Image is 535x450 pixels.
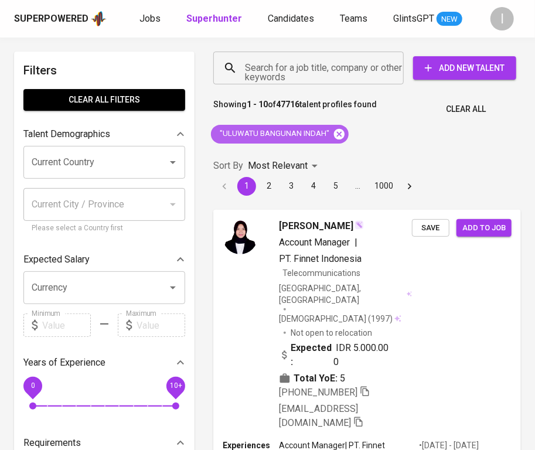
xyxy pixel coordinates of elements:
[165,154,181,171] button: Open
[462,221,506,235] span: Add to job
[23,436,81,450] p: Requirements
[412,219,449,237] button: Save
[413,56,516,80] button: Add New Talent
[355,220,364,230] img: magic_wand.svg
[23,248,185,271] div: Expected Salary
[279,341,393,369] div: IDR 5.000.000
[446,102,486,117] span: Clear All
[169,382,182,390] span: 10+
[393,12,462,26] a: GlintsGPT NEW
[247,100,268,109] b: 1 - 10
[279,403,358,428] span: [EMAIL_ADDRESS][DOMAIN_NAME]
[14,10,107,28] a: Superpoweredapp logo
[340,13,367,24] span: Teams
[32,223,177,234] p: Please select a Country first
[186,13,242,24] b: Superhunter
[137,313,185,337] input: Value
[23,253,90,267] p: Expected Salary
[276,100,299,109] b: 47716
[248,159,308,173] p: Most Relevant
[279,282,412,306] div: [GEOGRAPHIC_DATA], [GEOGRAPHIC_DATA]
[223,219,258,254] img: 5f10f69e06f2e6902cf90b8377967c45.jpg
[23,122,185,146] div: Talent Demographics
[42,313,91,337] input: Value
[268,12,316,26] a: Candidates
[282,177,301,196] button: Go to page 3
[211,125,349,144] div: "ULUWATU BANGUNAN INDAH"
[23,127,110,141] p: Talent Demographics
[400,177,419,196] button: Go to next page
[340,371,345,386] span: 5
[279,253,362,264] span: PT. Finnet Indonesia
[260,177,278,196] button: Go to page 2
[456,219,512,237] button: Add to job
[326,177,345,196] button: Go to page 5
[355,236,357,250] span: |
[139,12,163,26] a: Jobs
[213,177,421,196] nav: pagination navigation
[30,382,35,390] span: 0
[490,7,514,30] div: I
[248,155,322,177] div: Most Relevant
[23,351,185,374] div: Years of Experience
[237,177,256,196] button: page 1
[279,313,368,325] span: [DEMOGRAPHIC_DATA]
[291,341,333,369] b: Expected:
[418,221,444,235] span: Save
[437,13,462,25] span: NEW
[393,13,434,24] span: GlintsGPT
[441,98,490,120] button: Clear All
[279,237,350,248] span: Account Manager
[23,356,105,370] p: Years of Experience
[279,219,353,233] span: [PERSON_NAME]
[268,13,314,24] span: Candidates
[213,98,377,120] p: Showing of talent profiles found
[14,12,88,26] div: Superpowered
[422,61,507,76] span: Add New Talent
[213,159,243,173] p: Sort By
[291,327,372,339] p: Not open to relocation
[186,12,244,26] a: Superhunter
[340,12,370,26] a: Teams
[294,371,338,386] b: Total YoE:
[349,180,367,192] div: …
[304,177,323,196] button: Go to page 4
[279,387,357,398] span: [PHONE_NUMBER]
[279,313,401,325] div: (1997)
[165,279,181,296] button: Open
[211,128,336,139] span: "ULUWATU BANGUNAN INDAH"
[23,89,185,111] button: Clear All filters
[282,268,360,278] span: Telecommunications
[33,93,176,107] span: Clear All filters
[139,13,161,24] span: Jobs
[91,10,107,28] img: app logo
[371,177,397,196] button: Go to page 1000
[23,61,185,80] h6: Filters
